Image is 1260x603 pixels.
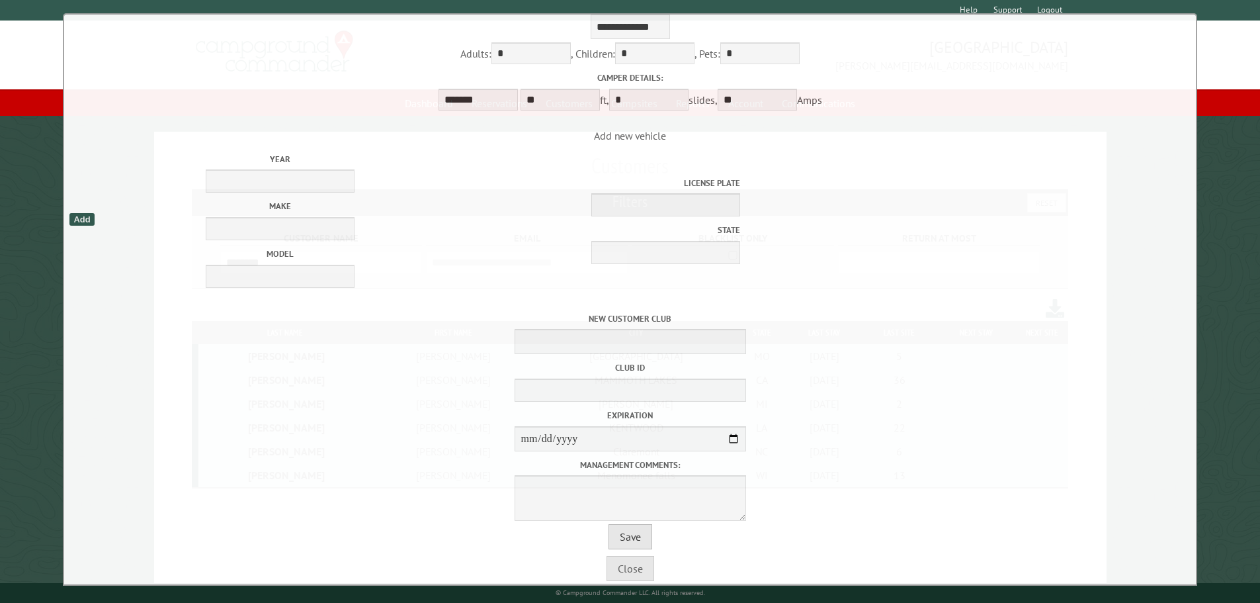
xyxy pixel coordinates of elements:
[67,71,1193,84] label: Camper details:
[67,361,1193,374] label: Club ID
[67,129,1193,297] span: Add new vehicle
[437,224,741,236] label: State
[67,312,1193,325] label: New customer club
[607,556,654,581] button: Close
[609,524,652,549] button: Save
[67,459,1193,471] label: Management comments:
[128,200,432,212] label: Make
[67,42,1193,68] div: Adults: , Children: , Pets:
[437,177,741,189] label: License Plate
[556,588,705,597] small: © Campground Commander LLC. All rights reserved.
[128,153,432,165] label: Year
[128,248,432,260] label: Model
[67,409,1193,422] label: Expiration
[67,71,1193,113] div: ft, slides, Amps
[69,213,94,226] div: Add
